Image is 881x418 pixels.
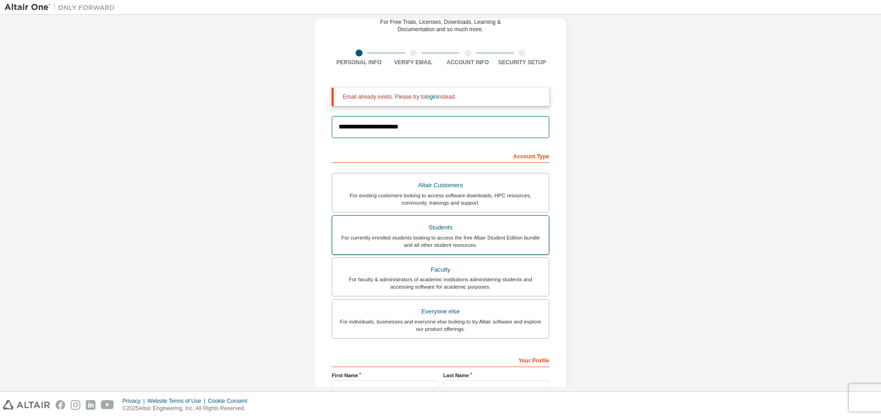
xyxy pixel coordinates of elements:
div: Website Terms of Use [147,397,208,405]
img: facebook.svg [56,400,65,410]
div: Security Setup [495,59,550,66]
div: For faculty & administrators of academic institutions administering students and accessing softwa... [338,276,543,290]
div: Your Profile [332,352,549,367]
img: altair_logo.svg [3,400,50,410]
div: Altair Customers [338,179,543,192]
img: linkedin.svg [86,400,95,410]
div: For Free Trials, Licenses, Downloads, Learning & Documentation and so much more. [380,18,501,33]
div: Account Type [332,148,549,163]
div: Personal Info [332,59,386,66]
img: Altair One [5,3,119,12]
label: First Name [332,372,438,379]
a: login [425,94,437,100]
div: For existing customers looking to access software downloads, HPC resources, community, trainings ... [338,192,543,206]
div: Faculty [338,263,543,276]
div: For currently enrolled students looking to access the free Altair Student Edition bundle and all ... [338,234,543,249]
div: Privacy [123,397,147,405]
div: For individuals, businesses and everyone else looking to try Altair software and explore our prod... [338,318,543,333]
img: instagram.svg [71,400,80,410]
div: Cookie Consent [208,397,252,405]
p: © 2025 Altair Engineering, Inc. All Rights Reserved. [123,405,253,412]
div: Verify Email [386,59,441,66]
div: Students [338,221,543,234]
div: Account Info [440,59,495,66]
img: youtube.svg [101,400,114,410]
label: Last Name [443,372,549,379]
div: Email already exists. Please try to instead. [343,93,542,100]
div: Everyone else [338,305,543,318]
